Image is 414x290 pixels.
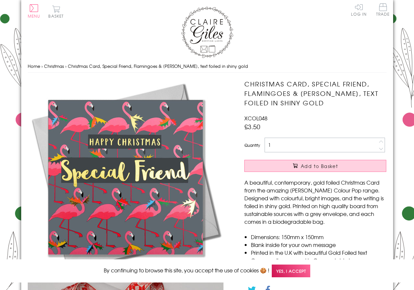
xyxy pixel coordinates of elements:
h1: Christmas Card, Special Friend, Flamingoes & [PERSON_NAME], text foiled in shiny gold [244,79,386,107]
img: Claire Giles Greetings Cards [181,7,233,58]
img: Christmas Card, Special Friend, Flamingoes & Holly, text foiled in shiny gold [28,79,223,275]
li: Blank inside for your own message [251,241,386,249]
li: Printed in the U.K with beautiful Gold Foiled text [251,249,386,256]
p: A beautiful, contemporary, gold foiled Christmas Card from the amazing [PERSON_NAME] Colour Pop r... [244,178,386,225]
button: Menu [28,4,40,18]
a: Home [28,63,40,69]
button: Basket [47,5,65,18]
span: Menu [28,13,40,19]
nav: breadcrumbs [28,60,387,73]
span: Add to Basket [301,163,338,169]
button: Add to Basket [244,160,386,172]
a: Christmas [44,63,64,69]
a: Trade [376,3,390,17]
span: Yes, I accept [272,265,310,277]
span: › [41,63,43,69]
span: £3.50 [244,122,260,131]
li: Comes cello wrapped in Compostable bag [251,256,386,264]
span: XCOL048 [244,114,268,122]
span: Christmas Card, Special Friend, Flamingoes & [PERSON_NAME], text foiled in shiny gold [68,63,248,69]
a: Log In [351,3,367,16]
span: Trade [376,3,390,16]
span: › [65,63,67,69]
label: Quantity [244,142,260,148]
li: Dimensions: 150mm x 150mm [251,233,386,241]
